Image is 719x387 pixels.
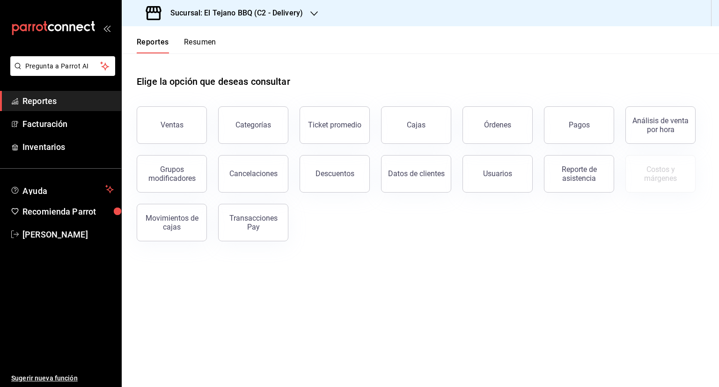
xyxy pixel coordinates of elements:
[224,214,282,231] div: Transacciones Pay
[631,165,690,183] div: Costos y márgenes
[137,106,207,144] button: Ventas
[143,165,201,183] div: Grupos modificadores
[22,184,102,195] span: Ayuda
[103,24,110,32] button: open_drawer_menu
[161,120,183,129] div: Ventas
[625,106,696,144] button: Análisis de venta por hora
[137,204,207,241] button: Movimientos de cajas
[544,155,614,193] button: Reporte de asistencia
[388,169,445,178] div: Datos de clientes
[137,37,216,53] div: navigation tabs
[218,106,288,144] button: Categorías
[22,95,114,107] span: Reportes
[163,7,303,19] h3: Sucursal: El Tejano BBQ (C2 - Delivery)
[569,120,590,129] div: Pagos
[7,68,115,78] a: Pregunta a Parrot AI
[300,106,370,144] button: Ticket promedio
[381,155,451,193] button: Datos de clientes
[22,228,114,241] span: [PERSON_NAME]
[483,169,512,178] div: Usuarios
[184,37,216,53] button: Resumen
[407,120,426,129] div: Cajas
[22,141,114,153] span: Inventarios
[229,169,278,178] div: Cancelaciones
[625,155,696,193] button: Contrata inventarios para ver este reporte
[300,155,370,193] button: Descuentos
[308,120,361,129] div: Ticket promedio
[10,56,115,76] button: Pregunta a Parrot AI
[218,204,288,241] button: Transacciones Pay
[235,120,271,129] div: Categorías
[143,214,201,231] div: Movimientos de cajas
[462,155,533,193] button: Usuarios
[550,165,608,183] div: Reporte de asistencia
[462,106,533,144] button: Órdenes
[315,169,354,178] div: Descuentos
[484,120,511,129] div: Órdenes
[137,155,207,193] button: Grupos modificadores
[22,118,114,130] span: Facturación
[544,106,614,144] button: Pagos
[11,373,114,383] span: Sugerir nueva función
[22,205,114,218] span: Recomienda Parrot
[137,37,169,53] button: Reportes
[381,106,451,144] button: Cajas
[218,155,288,193] button: Cancelaciones
[631,116,690,134] div: Análisis de venta por hora
[137,74,290,89] h1: Elige la opción que deseas consultar
[25,61,101,71] span: Pregunta a Parrot AI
